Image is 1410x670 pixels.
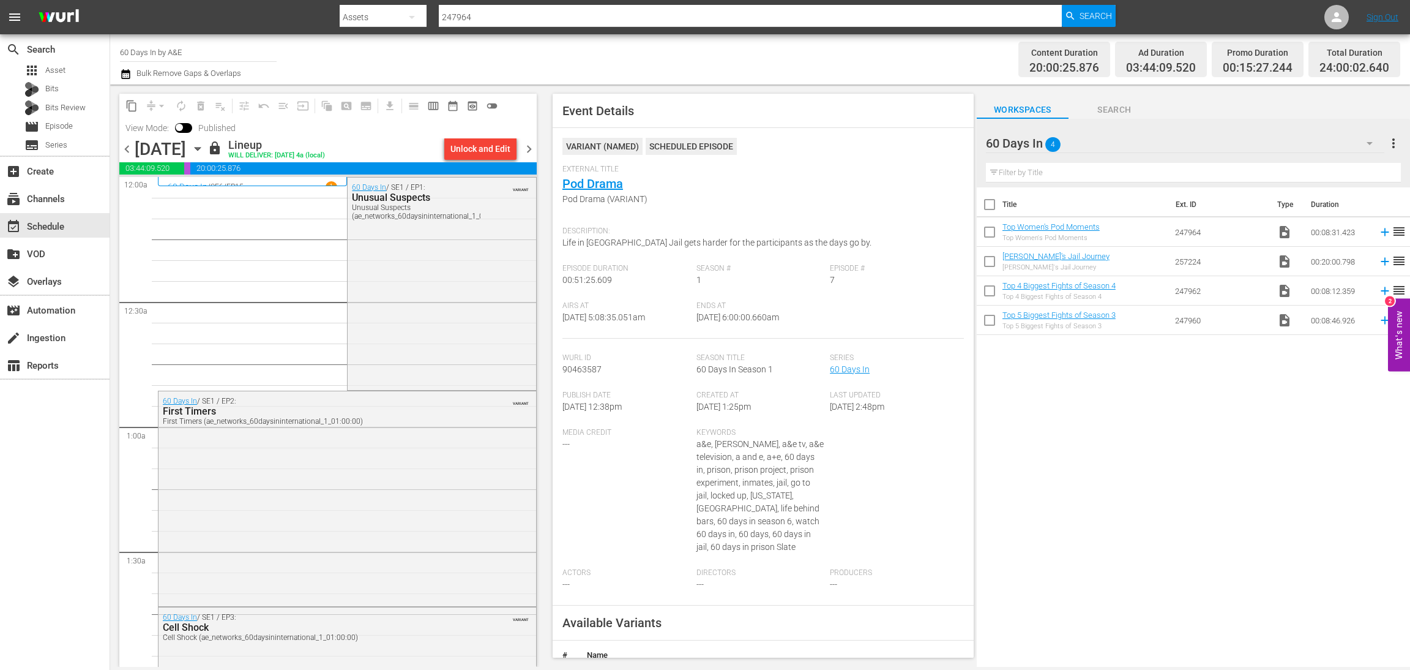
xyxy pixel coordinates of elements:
a: Sign Out [1367,12,1398,22]
span: 1 [696,275,701,285]
span: Season Title [696,353,824,363]
span: chevron_right [521,141,537,157]
span: Ends At [696,301,824,311]
span: Video [1277,225,1292,239]
span: menu [7,10,22,24]
span: chevron_left [119,141,135,157]
span: --- [562,439,570,449]
span: reorder [1392,224,1406,239]
div: VARIANT ( NAMED ) [562,138,643,155]
span: Create Search Block [337,96,356,116]
span: reorder [1392,283,1406,298]
span: Loop Content [171,96,191,116]
span: Event Details [562,104,634,118]
span: Search [6,42,21,57]
td: 247960 [1170,306,1272,335]
div: Top 5 Biggest Fights of Season 3 [1002,322,1116,330]
span: Schedule [6,219,21,234]
span: View Backup [463,96,482,116]
td: 247964 [1170,217,1272,247]
span: Video [1277,284,1292,298]
button: Open Feedback Widget [1388,299,1410,372]
span: Actors [562,568,690,578]
span: Created At [696,391,824,401]
span: Search [1069,102,1160,118]
span: [DATE] 5:08:35.051am [562,312,645,322]
span: Search [1080,5,1112,27]
span: Airs At [562,301,690,311]
span: --- [562,579,570,589]
span: Episode Duration [562,264,690,274]
span: Video [1277,254,1292,269]
span: VARIANT [513,396,529,405]
span: Producers [830,568,958,578]
span: Last Updated [830,391,958,401]
a: [PERSON_NAME]'s Jail Journey [1002,252,1110,261]
th: Name [577,641,974,670]
span: Remove Gaps & Overlaps [141,96,171,116]
button: more_vert [1386,129,1401,158]
span: Create Series Block [356,96,376,116]
span: 03:44:09.520 [119,162,184,175]
div: Content Duration [1029,44,1099,61]
div: 2 [1385,296,1395,306]
div: First Timers (ae_networks_60daysininternational_1_01:00:00) [163,417,469,426]
div: Ad Duration [1126,44,1196,61]
div: Unusual Suspects [352,192,477,203]
span: Episode [24,119,39,134]
span: Reports [6,358,21,373]
span: Channels [6,192,21,206]
span: Series [24,138,39,152]
a: 60 Days In [352,183,386,192]
th: Title [1002,187,1168,222]
span: Series [830,353,958,363]
a: 60 Days In [163,613,197,622]
span: Published [192,123,242,133]
div: Cell Shock [163,622,469,633]
span: 60 Days In Season 1 [696,364,773,374]
div: First Timers [163,405,469,417]
span: Bits [45,83,59,95]
th: Ext. ID [1168,187,1270,222]
span: Episode # [830,264,958,274]
div: Lineup [228,138,325,152]
svg: Add to Schedule [1378,255,1392,268]
p: / [207,183,211,191]
span: [DATE] 6:00:00.660am [696,312,779,322]
span: 7 [830,275,835,285]
span: Wurl Id [562,353,690,363]
img: ans4CAIJ8jUAAAAAAAAAAAAAAAAAAAAAAAAgQb4GAAAAAAAAAAAAAAAAAAAAAAAAJMjXAAAAAAAAAAAAAAAAAAAAAAAAgAT5G... [29,3,88,32]
span: VOD [6,247,21,262]
svg: Add to Schedule [1378,284,1392,298]
span: 03:44:09.520 [1126,61,1196,75]
a: Pod Drama [562,176,623,191]
span: --- [696,579,704,589]
div: Unusual Suspects (ae_networks_60daysininternational_1_01:00:00) [352,203,477,220]
div: 60 Days In [986,126,1384,160]
td: 00:20:00.798 [1306,247,1373,276]
span: more_vert [1386,136,1401,151]
div: Unlock and Edit [450,138,510,160]
span: 24:00:02.640 [1319,61,1389,75]
span: Bulk Remove Gaps & Overlaps [135,69,241,78]
td: 00:08:12.359 [1306,276,1373,306]
span: Life in [GEOGRAPHIC_DATA] Jail gets harder for the participants as the days go by. [562,238,871,247]
div: / SE1 / EP3: [163,613,469,642]
td: 257224 [1170,247,1272,276]
span: Media Credit [562,428,690,438]
span: VARIANT [513,182,529,192]
a: Top 4 Biggest Fights of Season 4 [1002,281,1116,290]
a: Top 5 Biggest Fights of Season 3 [1002,311,1116,320]
span: Refresh All Search Blocks [313,94,337,118]
div: Cell Shock (ae_networks_60daysininternational_1_01:00:00) [163,633,469,642]
span: 20:00:25.876 [190,162,537,175]
span: Directors [696,568,824,578]
span: preview_outlined [466,100,479,112]
span: 00:51:25.609 [562,275,612,285]
a: 60 Days In [168,182,207,192]
th: Duration [1304,187,1377,222]
div: [DATE] [135,139,186,159]
span: 20:00:25.876 [1029,61,1099,75]
div: Scheduled Episode [646,138,737,155]
span: content_copy [125,100,138,112]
